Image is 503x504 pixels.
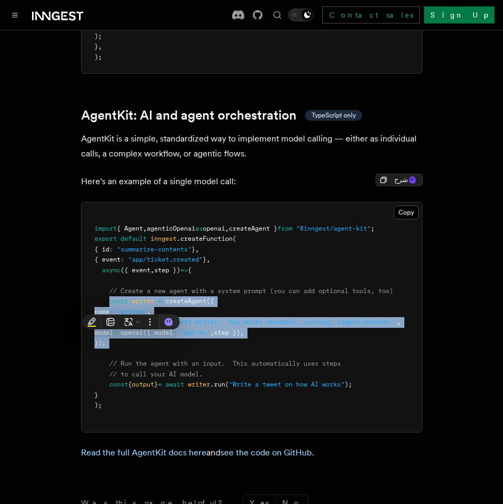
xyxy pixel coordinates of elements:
span: , [225,225,229,232]
span: step }) [214,329,240,336]
span: , [397,318,401,326]
span: }); [94,339,106,346]
span: agenticOpenai [147,225,195,232]
span: : [109,308,113,316]
button: Toggle navigation [9,9,21,21]
span: default [121,235,147,242]
span: writer [188,381,210,388]
span: , [143,225,147,232]
span: } [191,246,195,253]
span: writer [132,297,154,305]
span: ( [233,235,236,242]
span: : [121,256,124,263]
a: Sign Up [424,6,494,23]
span: openai [121,329,143,336]
span: ); [94,53,102,61]
span: : [113,329,117,336]
span: import [94,225,117,232]
span: // to call your AI model. [109,371,203,378]
span: "app/ticket.created" [128,256,203,263]
span: TypeScript only [312,111,356,120]
span: .run [210,381,225,388]
span: "gpt-4o" [180,329,210,336]
span: "summarize-contents" [117,246,191,253]
p: Here's an example of a single model call: [81,174,422,189]
span: ; [371,225,374,232]
a: Read the full AgentKit docs here [81,447,206,458]
span: openai [203,225,225,232]
span: ({ [206,297,214,305]
span: output [132,381,154,388]
span: inngest [150,235,177,242]
span: , [206,256,210,263]
span: { id [94,246,109,253]
span: ({ model [143,329,173,336]
span: { event [94,256,121,263]
span: , [147,308,150,316]
span: const [109,381,128,388]
span: , [210,329,214,336]
span: model [94,329,113,336]
span: "Write a tweet on how AI works" [229,381,345,388]
span: "writer" [117,308,147,316]
span: // Create a new agent with a system prompt (you can add optional tools, too) [109,287,393,295]
span: } [203,256,206,263]
span: from [277,225,292,232]
span: { Agent [117,225,143,232]
span: ({ event [121,266,150,274]
span: async [102,266,121,274]
span: // Run the agent with an input. This automatically uses steps [109,360,341,367]
span: , [98,43,102,50]
span: await [165,381,184,388]
span: } [94,43,98,50]
span: const [109,297,128,305]
span: { [188,266,191,274]
span: ); [94,33,102,40]
span: ( [225,381,229,388]
span: , [195,246,199,253]
span: , [240,329,244,336]
p: and . [81,445,422,460]
span: } [154,381,158,388]
span: { [128,381,132,388]
span: name [94,308,109,316]
a: see the code on GitHub [220,447,312,458]
button: Find something... [271,9,284,21]
span: .createFunction [177,235,233,242]
span: = [158,297,162,305]
span: => [180,266,188,274]
span: : [109,246,113,253]
span: : [173,329,177,336]
span: "You are an expert writer. You write readable, concise, simple content." [124,318,397,326]
span: ); [94,401,102,409]
span: as [195,225,203,232]
span: createAgent [165,297,206,305]
span: } [94,391,98,399]
span: export [94,235,117,242]
span: "@inngest/agent-kit" [296,225,371,232]
a: Contact sales [322,6,420,23]
span: step }) [154,266,180,274]
a: AgentKit: AI and agent orchestrationTypeScript only [81,108,362,123]
span: createAgent } [229,225,277,232]
p: AgentKit is a simple, standardized way to implement model calling — either as individual calls, a... [81,131,422,161]
button: Copy [394,206,419,219]
button: Toggle dark mode [288,9,314,21]
span: ); [345,381,352,388]
span: = [158,381,162,388]
span: , [150,266,154,274]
